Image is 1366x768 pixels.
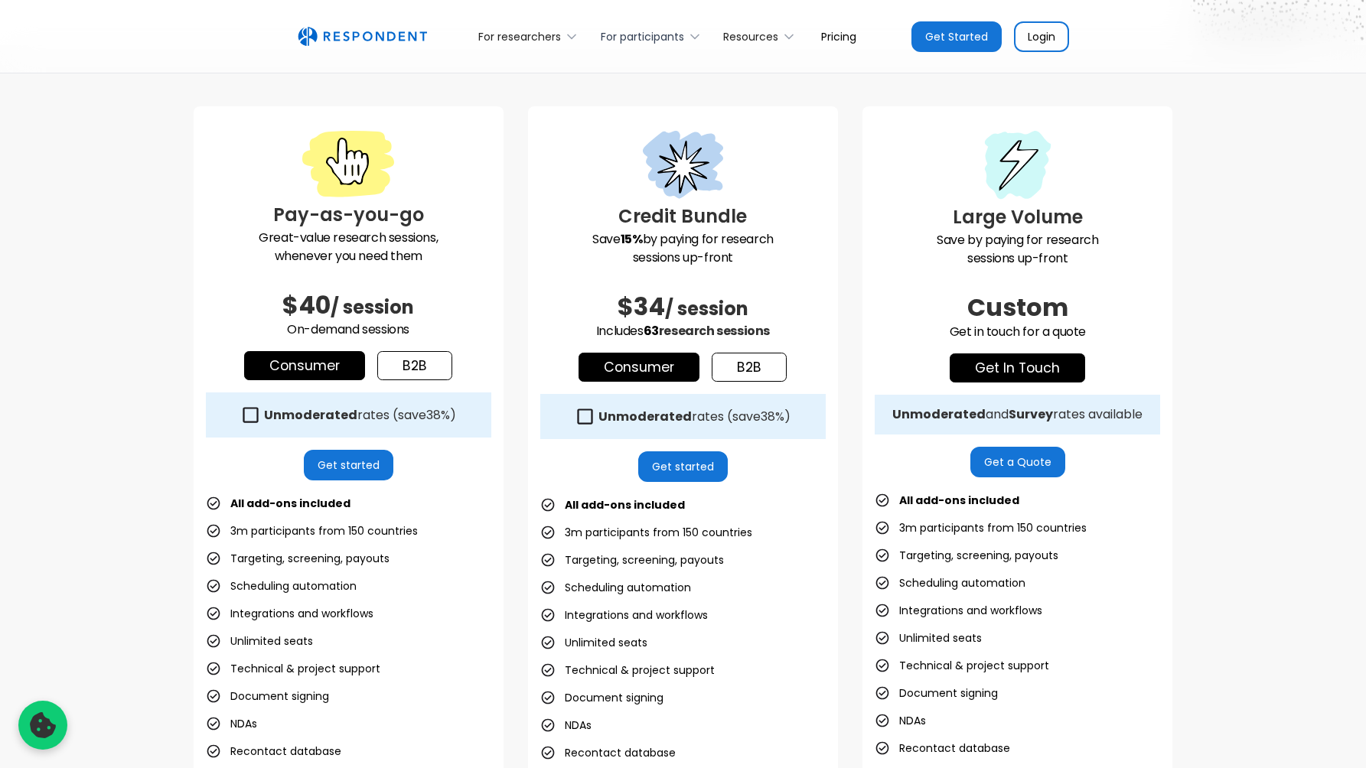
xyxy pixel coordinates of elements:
strong: All add-ons included [899,493,1019,508]
a: Get started [304,450,393,480]
h3: Pay-as-you-go [206,201,491,229]
span: 63 [644,322,659,340]
span: Custom [967,290,1068,324]
li: Document signing [206,685,329,707]
li: Document signing [875,682,998,704]
li: Recontact database [540,742,676,763]
li: Scheduling automation [875,572,1025,594]
span: / session [665,296,748,321]
strong: All add-ons included [230,496,350,511]
li: Targeting, screening, payouts [875,545,1058,566]
li: 3m participants from 150 countries [206,520,418,542]
strong: Unmoderated [598,408,692,425]
a: get in touch [950,353,1085,382]
p: Get in touch for a quote [875,323,1160,341]
h3: Credit Bundle [540,203,826,230]
span: research sessions [659,322,770,340]
span: / session [331,295,414,320]
li: Technical & project support [540,659,715,681]
div: Resources [723,29,778,44]
li: Unlimited seats [206,630,313,652]
a: Get started [638,451,728,482]
li: NDAs [540,714,592,736]
li: NDAs [206,713,257,734]
strong: Survey [1009,405,1053,423]
a: b2b [712,353,787,382]
a: Login [1014,21,1069,52]
li: Document signing [540,687,663,708]
div: For researchers [470,18,592,54]
div: and rates available [892,407,1143,422]
strong: Unmoderated [264,406,357,424]
a: Pricing [809,18,869,54]
a: Consumer [579,353,699,382]
li: Technical & project support [875,655,1049,676]
div: For participants [601,29,684,44]
a: Get a Quote [970,447,1065,477]
li: Targeting, screening, payouts [540,549,724,571]
li: Unlimited seats [540,632,647,653]
li: Scheduling automation [206,575,357,597]
a: home [298,27,427,47]
div: rates (save ) [264,408,456,423]
li: Targeting, screening, payouts [206,548,390,569]
a: Consumer [244,351,365,380]
p: Great-value research sessions, whenever you need them [206,229,491,265]
strong: 15% [621,230,643,248]
a: Get Started [911,21,1002,52]
p: Save by paying for research sessions up-front [540,230,826,267]
div: Resources [715,18,809,54]
div: rates (save ) [598,409,791,425]
li: 3m participants from 150 countries [875,517,1087,539]
li: Integrations and workflows [540,604,708,626]
strong: Unmoderated [892,405,986,423]
span: $40 [282,288,331,322]
li: Integrations and workflows [875,600,1042,621]
li: Scheduling automation [540,577,691,598]
span: 38% [761,408,784,425]
li: Technical & project support [206,658,380,679]
li: NDAs [875,710,926,731]
li: Recontact database [875,737,1010,759]
li: Unlimited seats [875,627,982,649]
p: Save by paying for research sessions up-front [875,231,1160,268]
div: For researchers [478,29,561,44]
div: For participants [592,18,714,54]
span: 38% [426,406,450,424]
li: 3m participants from 150 countries [540,522,752,543]
li: Recontact database [206,740,341,762]
a: b2b [377,351,452,380]
strong: All add-ons included [565,497,685,513]
li: Integrations and workflows [206,603,373,624]
p: Includes [540,322,826,340]
h3: Large Volume [875,203,1160,231]
span: $34 [618,289,665,324]
img: Untitled UI logotext [298,27,427,47]
p: On-demand sessions [206,321,491,339]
